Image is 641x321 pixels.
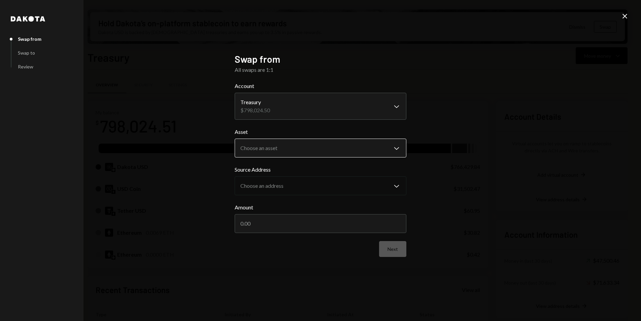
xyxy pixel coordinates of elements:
label: Source Address [235,166,406,174]
div: Swap to [18,50,35,56]
button: Account [235,93,406,120]
label: Asset [235,128,406,136]
div: Review [18,64,33,69]
div: All swaps are 1:1 [235,66,406,74]
button: Asset [235,139,406,157]
h2: Swap from [235,53,406,66]
div: Swap from [18,36,41,42]
input: 0.00 [235,214,406,233]
label: Amount [235,203,406,211]
label: Account [235,82,406,90]
button: Source Address [235,176,406,195]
